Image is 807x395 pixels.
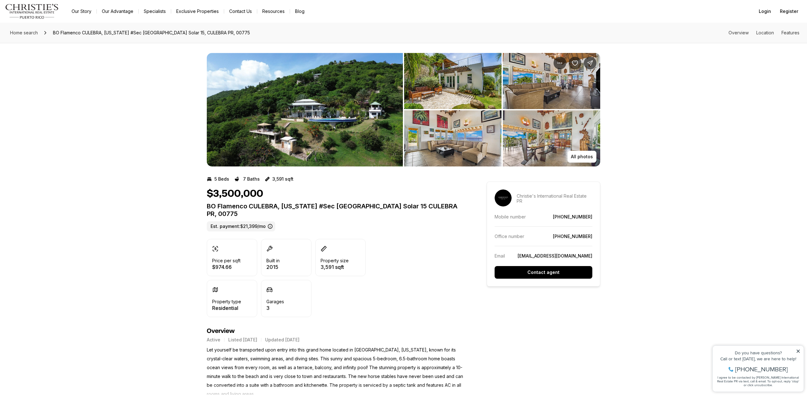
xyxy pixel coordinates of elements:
[212,258,241,263] p: Price per sqft
[517,194,592,204] p: Christie's International Real Estate PR
[569,57,581,69] button: Save Property: BO Flamenco CULEBRA, PUERTO RICO #Sec La Quintas Solar 15
[321,264,349,270] p: 3,591 sqft
[265,337,299,342] p: Updated [DATE]
[729,30,799,35] nav: Page section menu
[781,30,799,35] a: Skip to: Features
[780,9,798,14] span: Register
[7,20,91,25] div: Call or text [DATE], we are here to help!
[5,4,59,19] img: logo
[553,214,592,219] a: [PHONE_NUMBER]
[234,174,260,184] button: 7 Baths
[495,214,526,219] p: Mobile number
[207,327,464,335] h4: Overview
[207,202,464,218] p: BO Flamenco CULEBRA, [US_STATE] #Sec [GEOGRAPHIC_DATA] Solar 15 CULEBRA PR, 00775
[207,337,220,342] p: Active
[67,7,96,16] a: Our Story
[759,9,771,14] span: Login
[755,5,775,18] button: Login
[207,188,263,200] h1: $3,500,000
[584,57,596,69] button: Share Property: BO Flamenco CULEBRA, PUERTO RICO #Sec La Quintas Solar 15
[571,154,593,159] p: All photos
[10,30,38,35] span: Home search
[266,305,284,311] p: 3
[8,28,40,38] a: Home search
[404,53,600,166] li: 2 of 13
[212,264,241,270] p: $974.66
[212,299,241,304] p: Property type
[224,7,257,16] button: Contact Us
[776,5,802,18] button: Register
[553,234,592,239] a: [PHONE_NUMBER]
[207,53,403,166] li: 1 of 13
[503,110,600,166] button: View image gallery
[518,253,592,258] a: [EMAIL_ADDRESS][DOMAIN_NAME]
[228,337,257,342] p: Listed [DATE]
[207,221,275,231] label: Est. payment: $21,399/mo
[729,30,749,35] a: Skip to: Overview
[212,305,241,311] p: Residential
[495,234,524,239] p: Office number
[266,258,280,263] p: Built in
[290,7,310,16] a: Blog
[26,30,78,36] span: [PHONE_NUMBER]
[243,177,260,182] p: 7 Baths
[567,151,596,163] button: All photos
[404,110,502,166] button: View image gallery
[272,177,293,182] p: 3,591 sqft
[214,177,229,182] p: 5 Beds
[554,57,566,69] button: Property options
[495,253,505,258] p: Email
[8,39,90,51] span: I agree to be contacted by [PERSON_NAME] International Real Estate PR via text, call & email. To ...
[139,7,171,16] a: Specialists
[171,7,224,16] a: Exclusive Properties
[7,14,91,19] div: Do you have questions?
[321,258,349,263] p: Property size
[266,264,280,270] p: 2015
[495,266,592,279] button: Contact agent
[207,53,403,166] button: View image gallery
[503,53,600,109] button: View image gallery
[527,270,560,275] p: Contact agent
[257,7,290,16] a: Resources
[207,53,600,166] div: Listing Photos
[97,7,138,16] a: Our Advantage
[50,28,253,38] span: BO Flamenco CULEBRA, [US_STATE] #Sec [GEOGRAPHIC_DATA] Solar 15, CULEBRA PR, 00775
[756,30,774,35] a: Skip to: Location
[404,53,502,109] button: View image gallery
[266,299,284,304] p: Garages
